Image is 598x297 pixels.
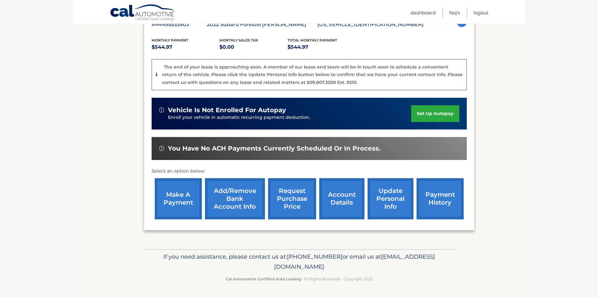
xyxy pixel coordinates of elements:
[417,178,464,219] a: payment history
[168,114,412,121] p: Enroll your vehicle in automatic recurring payment deduction.
[262,20,317,29] p: [PERSON_NAME]
[162,64,463,85] p: The end of your lease is approaching soon. A member of our lease end team will be in touch soon t...
[148,252,450,272] p: If you need assistance, please contact us at: or email us at
[288,43,356,52] p: $544.97
[152,168,467,175] p: Select an option below:
[152,20,207,29] p: #44455533903
[155,178,202,219] a: make a payment
[317,20,423,29] p: [US_VEHICLE_IDENTIFICATION_NUMBER]
[449,8,460,18] a: FAQ's
[159,107,164,113] img: alert-white.svg
[168,106,286,114] span: vehicle is not enrolled for autopay
[168,145,380,152] span: You have no ACH payments currently scheduled or in process.
[207,20,262,29] p: 2022 Subaru Forester
[148,276,450,282] p: - All Rights Reserved - Copyright 2025
[159,146,164,151] img: alert-white.svg
[319,178,364,219] a: account details
[268,178,316,219] a: request purchase price
[219,43,288,52] p: $0.00
[219,38,258,42] span: Monthly sales Tax
[368,178,413,219] a: update personal info
[411,105,459,122] a: set up autopay
[152,43,220,52] p: $544.97
[473,8,488,18] a: Logout
[287,253,342,260] span: [PHONE_NUMBER]
[110,4,176,22] a: Cal Automotive
[205,178,265,219] a: Add/Remove bank account info
[226,277,301,281] strong: Cal Automotive Certified Auto Leasing
[152,38,188,42] span: Monthly Payment
[411,8,436,18] a: Dashboard
[288,38,337,42] span: Total Monthly Payment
